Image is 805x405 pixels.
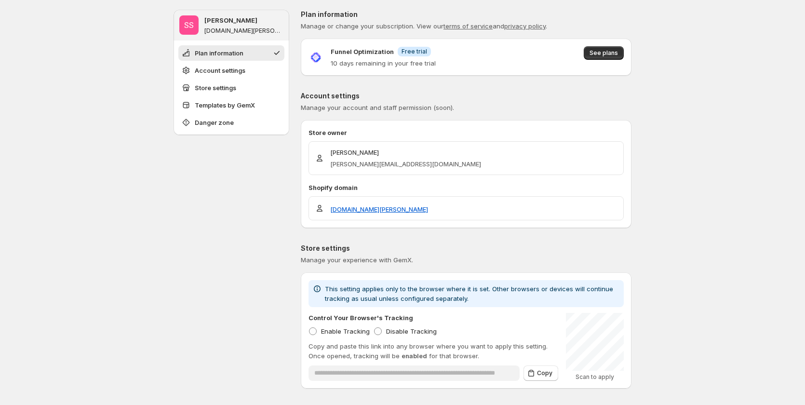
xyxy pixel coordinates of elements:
span: Plan information [195,48,243,58]
p: Copy and paste this link into any browser where you want to apply this setting. Once opened, trac... [309,341,558,361]
span: Manage your account and staff permission (soon). [301,104,454,111]
button: Plan information [178,45,284,61]
button: Account settings [178,63,284,78]
text: SS [184,20,194,30]
p: [PERSON_NAME] [330,148,481,157]
span: Free trial [402,48,427,55]
p: [PERSON_NAME] [204,15,257,25]
a: terms of service [443,22,493,30]
span: Account settings [195,66,245,75]
p: Store settings [301,243,631,253]
button: Store settings [178,80,284,95]
p: Store owner [309,128,624,137]
p: Scan to apply [566,373,624,381]
button: Templates by GemX [178,97,284,113]
p: 10 days remaining in your free trial [331,58,436,68]
p: Shopify domain [309,183,624,192]
span: Store settings [195,83,236,93]
p: Account settings [301,91,631,101]
span: Manage your experience with GemX. [301,256,413,264]
span: Manage or change your subscription. View our and . [301,22,547,30]
span: This setting applies only to the browser where it is set. Other browsers or devices will continue... [325,285,613,302]
span: Copy [537,369,552,377]
p: Control Your Browser's Tracking [309,313,413,323]
button: Copy [523,365,558,381]
img: Funnel Optimization [309,50,323,65]
p: [PERSON_NAME][EMAIL_ADDRESS][DOMAIN_NAME] [330,159,481,169]
button: See plans [584,46,624,60]
p: Plan information [301,10,631,19]
button: Danger zone [178,115,284,130]
a: privacy policy [504,22,546,30]
p: [DOMAIN_NAME][PERSON_NAME] [204,27,283,35]
a: [DOMAIN_NAME][PERSON_NAME] [330,204,428,214]
span: Danger zone [195,118,234,127]
span: Enable Tracking [321,327,370,335]
span: Templates by GemX [195,100,255,110]
p: Funnel Optimization [331,47,394,56]
span: Sandy Sandy [179,15,199,35]
span: See plans [590,49,618,57]
span: enabled [402,352,427,360]
span: Disable Tracking [386,327,437,335]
